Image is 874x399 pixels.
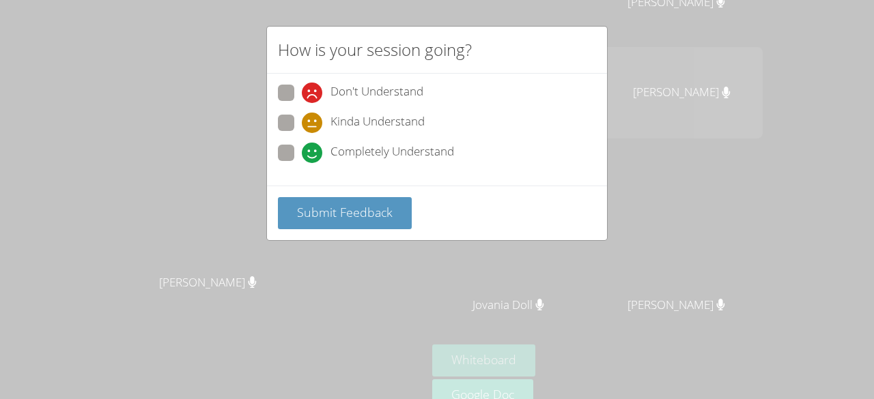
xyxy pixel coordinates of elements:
[297,204,393,220] span: Submit Feedback
[330,113,425,133] span: Kinda Understand
[278,197,412,229] button: Submit Feedback
[278,38,472,62] h2: How is your session going?
[330,143,454,163] span: Completely Understand
[330,83,423,103] span: Don't Understand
